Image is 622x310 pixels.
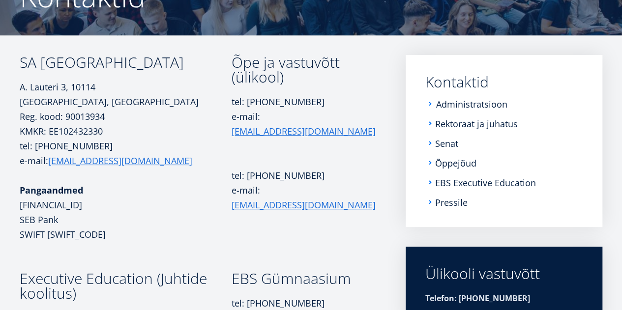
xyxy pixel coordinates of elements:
strong: Telefon: [PHONE_NUMBER] [425,293,530,304]
div: Ülikooli vastuvõtt [425,266,583,281]
p: tel: [PHONE_NUMBER] [232,168,377,183]
a: Administratsioon [436,99,507,109]
a: Rektoraat ja juhatus [435,119,518,129]
p: e-mail: [232,183,377,212]
p: tel: [PHONE_NUMBER] e-mail: [232,94,377,153]
p: tel: [PHONE_NUMBER] e-mail: [20,139,232,168]
h3: EBS Gümnaasium [232,271,377,286]
p: [FINANCIAL_ID] SEB Pank SWIFT [SWIFT_CODE] [20,183,232,242]
h3: SA [GEOGRAPHIC_DATA] [20,55,232,70]
p: A. Lauteri 3, 10114 [GEOGRAPHIC_DATA], [GEOGRAPHIC_DATA] Reg. kood: 90013934 [20,80,232,124]
h3: Õpe ja vastuvõtt (ülikool) [232,55,377,85]
a: Kontaktid [425,75,583,89]
a: [EMAIL_ADDRESS][DOMAIN_NAME] [232,197,376,212]
h3: Executive Education (Juhtide koolitus) [20,271,232,301]
a: [EMAIL_ADDRESS][DOMAIN_NAME] [232,124,376,139]
a: EBS Executive Education [435,178,536,188]
strong: Pangaandmed [20,184,83,196]
a: Õppejõud [435,158,476,168]
a: Senat [435,139,458,148]
a: [EMAIL_ADDRESS][DOMAIN_NAME] [48,153,192,168]
a: Pressile [435,197,468,207]
p: KMKR: EE102432330 [20,124,232,139]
